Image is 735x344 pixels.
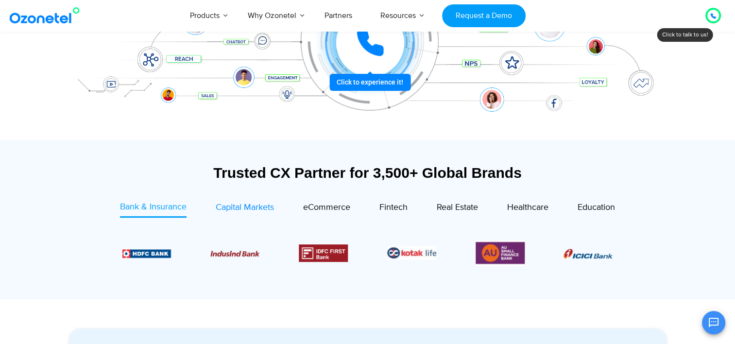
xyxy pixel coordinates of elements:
[379,201,408,217] a: Fintech
[437,201,478,217] a: Real Estate
[476,240,525,266] div: 6 / 6
[476,240,525,266] img: Picture13.png
[120,202,187,212] span: Bank & Insurance
[578,201,615,217] a: Education
[122,247,171,259] div: 2 / 6
[564,247,613,259] div: 1 / 6
[702,311,725,334] button: Open chat
[299,244,348,262] img: Picture12.png
[120,201,187,218] a: Bank & Insurance
[387,246,436,260] div: 5 / 6
[578,202,615,213] span: Education
[303,201,350,217] a: eCommerce
[216,201,274,217] a: Capital Markets
[69,164,667,181] div: Trusted CX Partner for 3,500+ Global Brands
[122,240,613,266] div: Image Carousel
[437,202,478,213] span: Real Estate
[442,4,525,27] a: Request a Demo
[564,249,613,258] img: Picture8.png
[122,249,171,258] img: Picture9.png
[210,251,259,257] img: Picture10.png
[216,202,274,213] span: Capital Markets
[507,202,548,213] span: Healthcare
[299,244,348,262] div: 4 / 6
[210,247,259,259] div: 3 / 6
[303,202,350,213] span: eCommerce
[379,202,408,213] span: Fintech
[387,246,436,260] img: Picture26.jpg
[507,201,548,217] a: Healthcare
